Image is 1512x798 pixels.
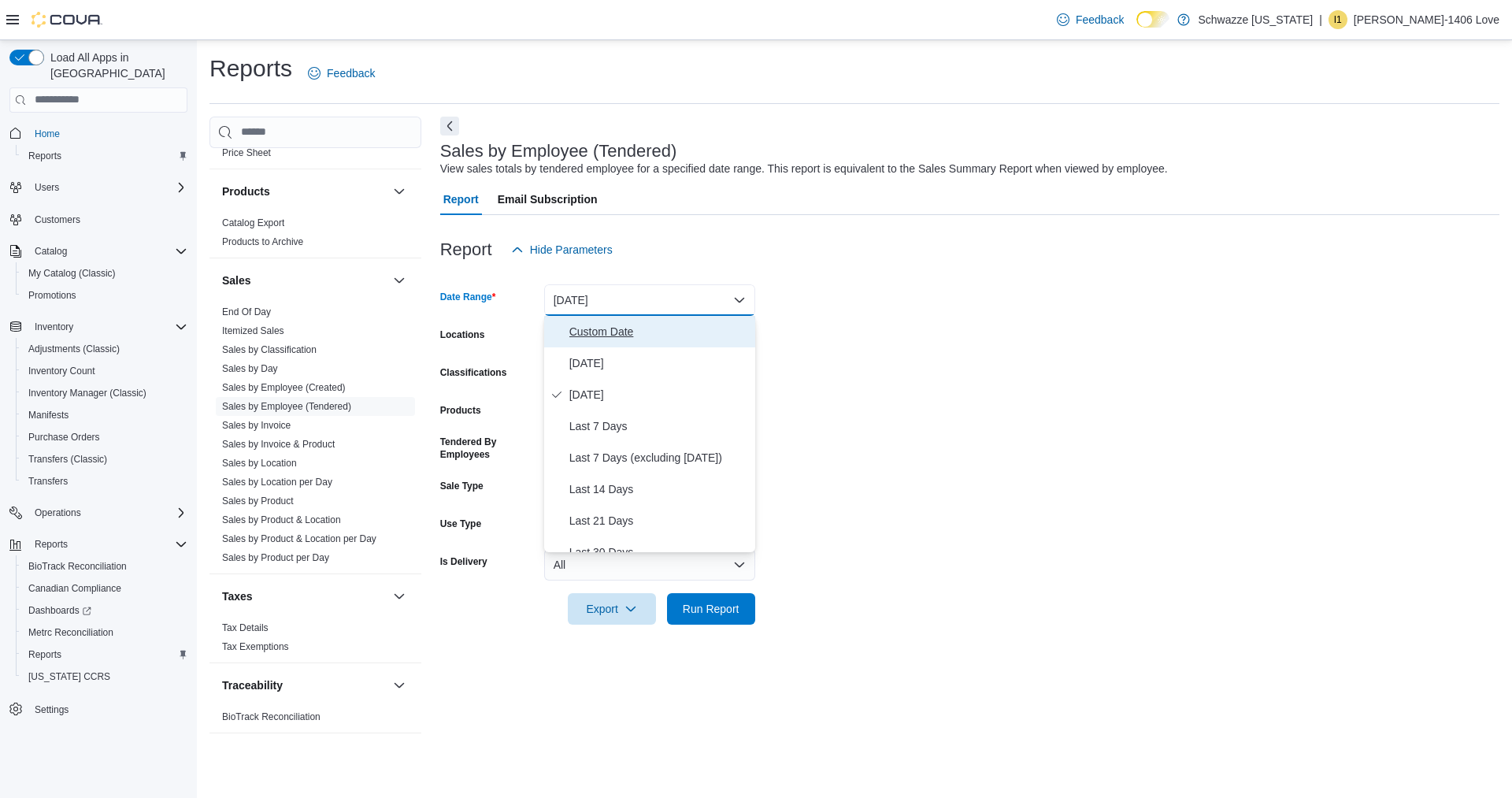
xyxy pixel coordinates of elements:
span: BioTrack Reconciliation [22,557,187,576]
a: End Of Day [222,306,271,317]
span: Catalog [28,242,187,261]
label: Use Type [440,518,481,530]
button: Sales [390,271,409,290]
button: Customers [3,208,194,231]
span: Last 7 Days [569,417,749,436]
button: [DATE] [544,284,755,316]
button: Traceability [222,677,387,693]
button: Purchase Orders [16,426,194,448]
button: Manifests [16,404,194,426]
span: Sales by Employee (Created) [222,381,346,394]
span: BioTrack Reconciliation [222,711,321,723]
button: All [544,549,755,581]
button: Settings [3,697,194,720]
button: Traceability [390,676,409,695]
a: Sales by Product & Location [222,514,341,525]
span: My Catalog (Classic) [28,267,116,280]
span: Catalog Export [222,217,284,229]
button: Next [440,117,459,135]
label: Locations [440,328,485,341]
span: Products to Archive [222,236,303,248]
a: Reports [22,147,68,165]
a: Sales by Product [222,496,294,507]
span: Home [28,124,187,143]
a: Sales by Classification [222,344,317,355]
label: Products [440,404,481,417]
span: Sales by Product per Day [222,551,329,564]
label: Classifications [440,366,507,379]
label: Is Delivery [440,555,487,568]
span: Tax Exemptions [222,640,289,653]
span: Reports [28,150,61,162]
span: Manifests [28,409,69,421]
span: Feedback [1076,12,1124,28]
button: Users [28,178,65,197]
input: Dark Mode [1136,11,1169,28]
span: Last 7 Days (excluding [DATE]) [569,448,749,467]
label: Date Range [440,291,496,303]
span: Hide Parameters [530,242,613,258]
button: Users [3,176,194,199]
button: Metrc Reconciliation [16,622,194,644]
a: Catalog Export [222,217,284,228]
span: Inventory [28,317,187,336]
nav: Complex example [9,116,187,762]
span: Reports [22,147,187,165]
span: Inventory Manager (Classic) [22,384,187,403]
span: Adjustments (Classic) [28,343,120,355]
button: Taxes [222,588,387,604]
span: [DATE] [569,385,749,404]
button: Transfers (Classic) [16,448,194,470]
button: My Catalog (Classic) [16,262,194,284]
span: Settings [35,703,69,716]
p: | [1319,10,1322,29]
a: Home [28,124,66,143]
button: Hide Parameters [505,234,619,265]
div: Isaac-1406 Love [1329,10,1347,29]
span: Adjustments (Classic) [22,340,187,358]
p: [PERSON_NAME]-1406 Love [1354,10,1499,29]
h1: Reports [209,53,292,84]
div: Taxes [209,618,421,663]
button: Taxes [390,587,409,606]
span: Customers [35,213,80,226]
a: Transfers (Classic) [22,450,113,469]
a: Metrc Reconciliation [22,623,120,642]
button: Export [568,593,656,625]
span: Itemized Sales [222,325,284,337]
button: Promotions [16,284,194,306]
a: Reports [22,645,68,664]
button: Home [3,122,194,145]
button: BioTrack Reconciliation [16,555,194,577]
a: Price Sheet [222,147,271,158]
button: Canadian Compliance [16,577,194,599]
label: Tendered By Employees [440,436,538,461]
span: Load All Apps in [GEOGRAPHIC_DATA] [44,50,187,81]
button: Sales [222,273,387,288]
span: Sales by Location per Day [222,476,332,488]
span: Inventory Manager (Classic) [28,387,146,399]
button: Reports [16,145,194,167]
span: Purchase Orders [28,431,100,444]
span: Dashboards [28,604,91,617]
span: Operations [35,507,81,519]
button: [US_STATE] CCRS [16,666,194,688]
button: Catalog [3,240,194,262]
a: Purchase Orders [22,428,106,447]
a: Manifests [22,406,75,425]
span: Last 14 Days [569,480,749,499]
span: BioTrack Reconciliation [28,560,127,573]
span: Canadian Compliance [28,582,121,595]
button: Reports [3,533,194,555]
a: Sales by Invoice & Product [222,439,335,450]
span: Metrc Reconciliation [28,626,113,639]
span: Manifests [22,406,187,425]
span: Dashboards [22,601,187,620]
div: View sales totals by tendered employee for a specified date range. This report is equivalent to t... [440,161,1168,177]
a: Tax Details [222,622,269,633]
span: Feedback [327,65,375,81]
a: Feedback [302,58,381,89]
div: Sales [209,302,421,573]
span: Report [443,184,479,215]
